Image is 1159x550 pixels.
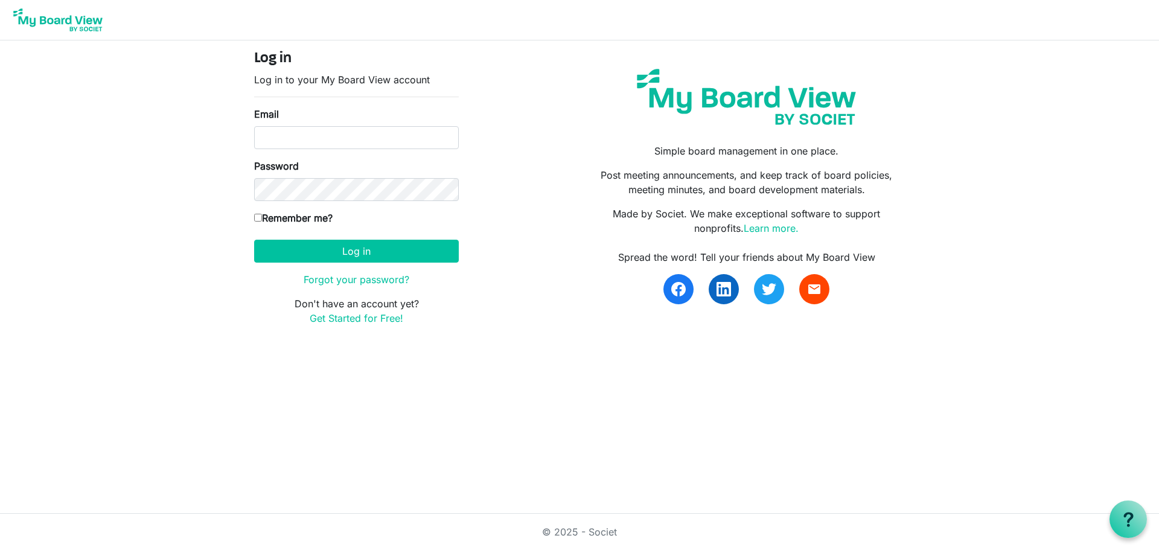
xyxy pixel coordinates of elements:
a: Forgot your password? [304,273,409,286]
label: Remember me? [254,211,333,225]
p: Log in to your My Board View account [254,72,459,87]
img: facebook.svg [671,282,686,296]
span: email [807,282,822,296]
div: Spread the word! Tell your friends about My Board View [589,250,905,264]
a: Learn more. [744,222,799,234]
img: linkedin.svg [717,282,731,296]
a: © 2025 - Societ [542,526,617,538]
input: Remember me? [254,214,262,222]
img: My Board View Logo [10,5,106,35]
img: twitter.svg [762,282,776,296]
p: Don't have an account yet? [254,296,459,325]
h4: Log in [254,50,459,68]
p: Post meeting announcements, and keep track of board policies, meeting minutes, and board developm... [589,168,905,197]
p: Made by Societ. We make exceptional software to support nonprofits. [589,206,905,235]
label: Email [254,107,279,121]
label: Password [254,159,299,173]
img: my-board-view-societ.svg [628,60,865,134]
p: Simple board management in one place. [589,144,905,158]
a: Get Started for Free! [310,312,403,324]
a: email [799,274,829,304]
button: Log in [254,240,459,263]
